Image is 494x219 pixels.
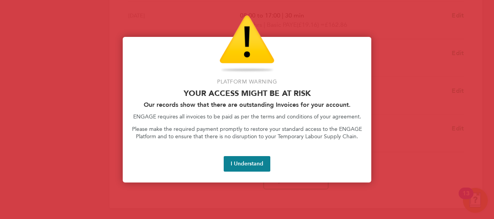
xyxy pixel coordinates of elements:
p: Platform Warning [132,78,362,86]
p: Please make the required payment promptly to restore your standard access to the ENGAGE Platform ... [132,125,362,141]
p: Your access might be at risk [132,89,362,98]
img: Warning Icon [219,15,275,73]
button: I Understand [224,156,270,172]
h2: Our records show that there are outstanding Invoices for your account. [132,101,362,108]
div: Access At Risk [123,37,371,182]
p: ENGAGE requires all invoices to be paid as per the terms and conditions of your agreement. [132,113,362,121]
